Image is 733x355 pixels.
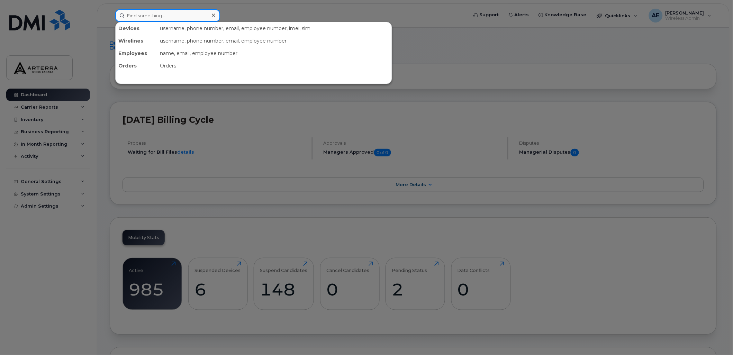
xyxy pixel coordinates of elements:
[116,35,157,47] div: Wirelines
[157,47,392,60] div: name, email, employee number
[116,22,157,35] div: Devices
[116,47,157,60] div: Employees
[157,60,392,72] div: Orders
[157,35,392,47] div: username, phone number, email, employee number
[157,22,392,35] div: username, phone number, email, employee number, imei, sim
[116,60,157,72] div: Orders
